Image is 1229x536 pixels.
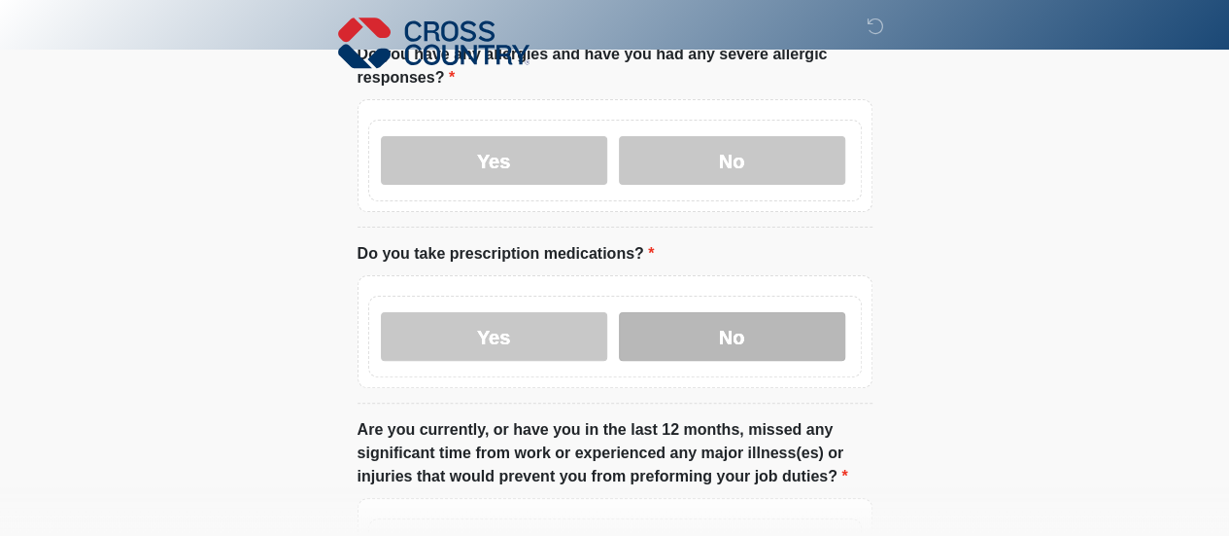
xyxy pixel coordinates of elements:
img: Cross Country Logo [338,15,530,71]
label: Are you currently, or have you in the last 12 months, missed any significant time from work or ex... [358,418,872,488]
label: No [619,136,845,185]
label: Do you take prescription medications? [358,242,655,266]
label: Yes [381,136,607,185]
label: No [619,312,845,361]
label: Yes [381,312,607,361]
